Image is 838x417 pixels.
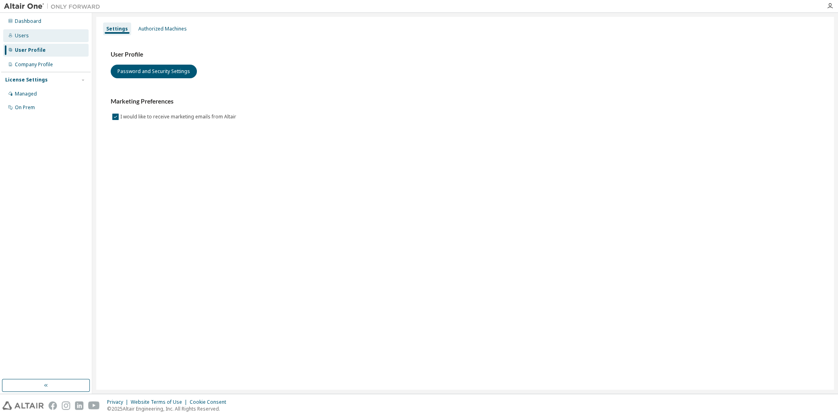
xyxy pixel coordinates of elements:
div: User Profile [15,47,46,53]
button: Password and Security Settings [111,65,197,78]
img: Altair One [4,2,104,10]
img: facebook.svg [49,401,57,410]
div: Cookie Consent [190,399,231,405]
label: I would like to receive marketing emails from Altair [120,112,238,122]
h3: Marketing Preferences [111,98,820,106]
div: Dashboard [15,18,41,24]
div: On Prem [15,104,35,111]
img: linkedin.svg [75,401,83,410]
div: License Settings [5,77,48,83]
img: altair_logo.svg [2,401,44,410]
div: Authorized Machines [138,26,187,32]
div: Website Terms of Use [131,399,190,405]
img: instagram.svg [62,401,70,410]
div: Company Profile [15,61,53,68]
img: youtube.svg [88,401,100,410]
div: Managed [15,91,37,97]
div: Privacy [107,399,131,405]
p: © 2025 Altair Engineering, Inc. All Rights Reserved. [107,405,231,412]
div: Users [15,33,29,39]
h3: User Profile [111,51,820,59]
div: Settings [106,26,128,32]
